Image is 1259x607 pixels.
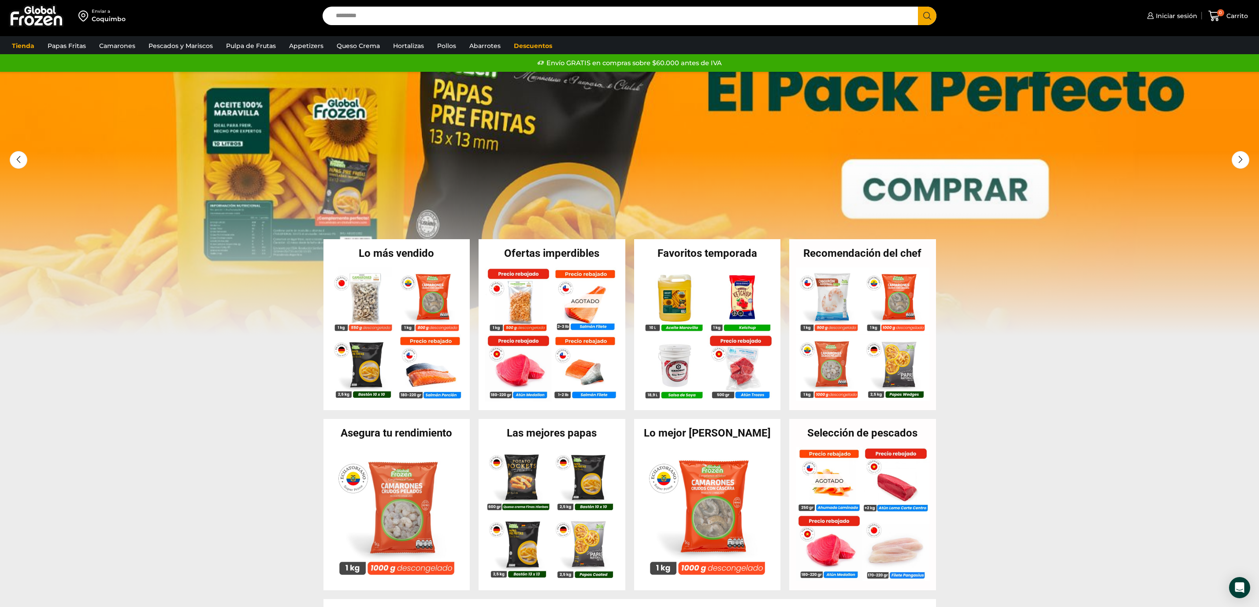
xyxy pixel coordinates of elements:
p: Agotado [809,474,850,488]
span: 0 [1217,9,1224,16]
a: Pescados y Mariscos [144,37,217,54]
a: Hortalizas [389,37,428,54]
span: Carrito [1224,11,1248,20]
h2: Ofertas imperdibles [479,248,625,259]
a: Queso Crema [332,37,384,54]
h2: Lo mejor [PERSON_NAME] [634,428,781,438]
a: Abarrotes [465,37,505,54]
a: Iniciar sesión [1145,7,1197,25]
a: 0 Carrito [1206,6,1250,26]
div: Enviar a [92,8,126,15]
span: Iniciar sesión [1154,11,1197,20]
h2: Lo más vendido [323,248,470,259]
a: Papas Fritas [43,37,90,54]
a: Appetizers [285,37,328,54]
p: Agotado [565,294,605,307]
div: Coquimbo [92,15,126,23]
h2: Asegura tu rendimiento [323,428,470,438]
a: Descuentos [509,37,557,54]
h2: Favoritos temporada [634,248,781,259]
a: Camarones [95,37,140,54]
div: Previous slide [10,151,27,169]
a: Tienda [7,37,39,54]
div: Open Intercom Messenger [1229,577,1250,598]
div: Next slide [1232,151,1249,169]
a: Pollos [433,37,461,54]
button: Search button [918,7,936,25]
h2: Recomendación del chef [789,248,936,259]
img: address-field-icon.svg [78,8,92,23]
h2: Las mejores papas [479,428,625,438]
h2: Selección de pescados [789,428,936,438]
a: Pulpa de Frutas [222,37,280,54]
